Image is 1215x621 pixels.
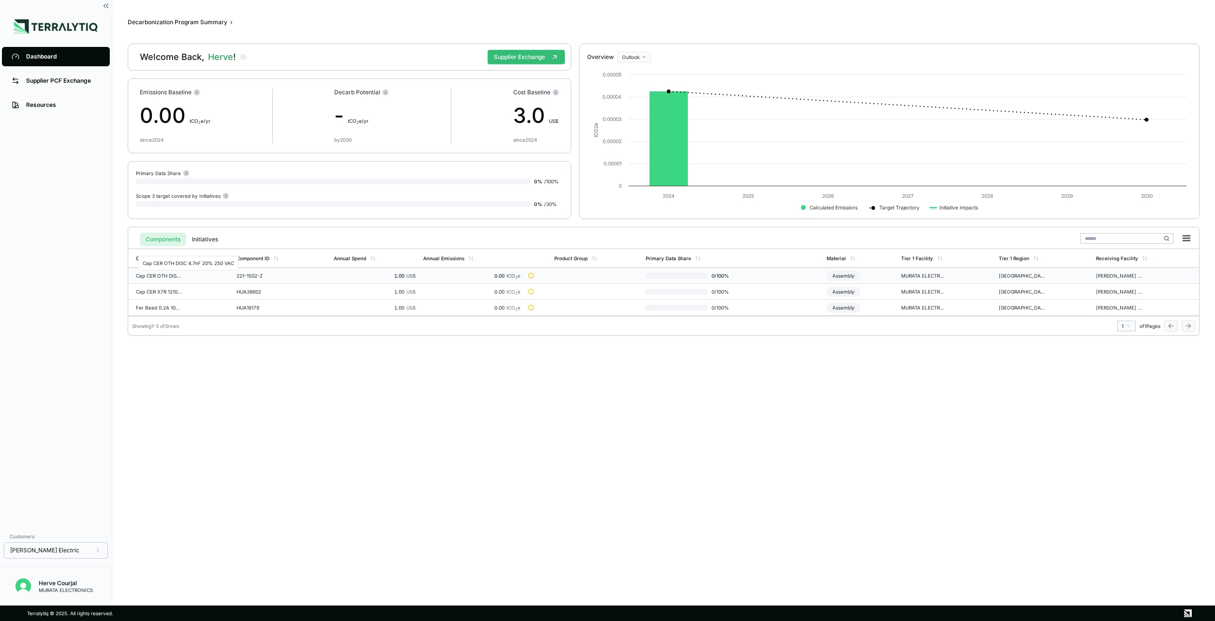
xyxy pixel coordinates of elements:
text: 2026 [822,193,833,199]
div: Material [827,255,846,261]
div: Decarbonization Program Summary [128,18,227,26]
div: Herve Courjal [39,579,93,587]
text: 0.00004 [602,94,622,100]
div: Tier 1 Region [999,255,1029,261]
span: / 30 % [544,201,557,207]
text: 2027 [902,193,913,199]
div: Assembly [827,271,860,281]
span: / 100 % [544,178,559,184]
img: Logo [14,19,98,34]
div: Assembly [827,303,860,312]
div: Annual Spend [334,255,366,261]
div: since 2024 [513,137,537,143]
div: Component ID [237,255,269,261]
div: [PERSON_NAME] Electric Industries [1096,289,1142,295]
span: › [230,18,233,26]
sub: 2 [198,120,201,125]
span: [PERSON_NAME] Electric [10,547,79,554]
div: Product Group [554,255,588,261]
span: t CO e/yr [190,118,210,124]
sub: 2 [515,291,518,296]
div: 221-1502-Z [237,273,283,279]
text: Initiative Impacts [939,205,978,211]
div: Resources [26,101,100,109]
span: 0 / 100 % [708,273,739,279]
text: 2025 [742,193,754,199]
div: - [334,100,389,131]
button: Open user button [12,575,35,598]
div: by 2030 [334,137,352,143]
button: Supplier Exchange [488,50,565,64]
div: Component [136,255,163,261]
div: 3.0 [513,100,559,131]
div: 0.00 [140,100,210,131]
text: 2024 [662,193,674,199]
div: 1.00 [334,289,415,295]
sub: 2 [515,275,518,280]
div: [GEOGRAPHIC_DATA] [999,289,1045,295]
div: Dashboard [26,53,100,60]
div: Tier 1 Facility [901,255,933,261]
text: 2030 [1141,193,1152,199]
span: t CO e/yr [348,118,369,124]
span: tCO e [506,273,520,279]
text: tCO e [593,123,599,137]
span: of 1 Pages [1140,323,1160,329]
span: tCO e [506,305,520,310]
div: Cap CER X7R 1210 22uF 10% 25VDC [136,289,182,295]
div: Scope 3 target covered by Initiatives [136,192,229,199]
div: Emissions Baseline [140,89,210,96]
text: 0.00001 [604,161,622,166]
img: Herve Courjal [15,578,31,594]
div: 1.00 [334,273,415,279]
text: Calculated Emissions [810,205,858,210]
div: [PERSON_NAME] Electric Industries [1096,273,1142,279]
div: MURATA ELECTRONICS - JP [901,273,948,279]
text: 0.00002 [603,138,622,144]
div: 1.00 [334,305,415,310]
button: Components [140,233,186,246]
div: MURATA ELECTRONICS - JP [901,305,948,310]
button: Initiatives [186,233,224,246]
div: [GEOGRAPHIC_DATA] [999,305,1045,310]
div: Fer Bead 0.2A 1000ohm SMD 0402 [136,305,182,310]
text: Target Trajectory [879,205,919,211]
div: MURATA ELECTRONICS - PH [901,289,948,295]
text: 0.00003 [603,116,622,122]
div: HUA38602 [237,289,283,295]
span: tCO e [506,289,520,295]
div: Overview [587,53,614,61]
span: US$ [406,273,415,279]
div: Welcome Back, [140,51,236,63]
div: Decarb Potential [334,89,389,96]
span: US$ [406,305,415,310]
div: HUA16179 [237,305,283,310]
text: 2029 [1061,193,1072,199]
div: Cap CER OTH DISC 4.7nF 20% 250 VAC [138,256,238,270]
div: 1 [1122,323,1131,329]
div: 0.00 [423,273,520,279]
div: Customers [4,531,108,542]
div: Assembly [827,287,860,296]
span: US$ [406,289,415,295]
div: Annual Emissions [423,255,464,261]
sub: 2 [356,120,359,125]
span: 0 % [534,178,542,184]
div: Cost Baseline [513,89,559,96]
text: 2028 [981,193,993,199]
div: Primary Data Share [136,169,190,177]
div: MURATA ELECTRONICS [39,587,93,593]
span: 0 / 100 % [708,305,739,310]
div: 0.00 [423,289,520,295]
sub: 2 [515,307,518,311]
span: 0 % [534,201,542,207]
text: 0 [619,183,622,189]
button: Outlook [618,52,651,62]
span: Herve [208,51,236,63]
span: ! [233,52,236,62]
text: 0.00005 [603,72,622,77]
div: Receiving Facility [1096,255,1138,261]
span: 0 / 100 % [708,289,739,295]
span: US$ [549,118,558,124]
div: [GEOGRAPHIC_DATA] [999,273,1045,279]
